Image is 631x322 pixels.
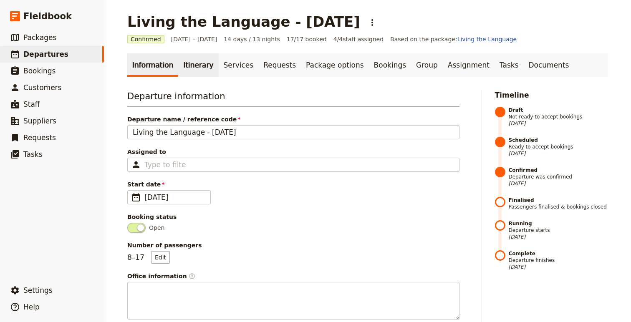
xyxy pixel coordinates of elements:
[23,150,43,158] span: Tasks
[509,220,608,227] strong: Running
[127,35,164,43] span: Confirmed
[509,180,608,187] span: [DATE]
[127,180,459,189] span: Start date
[509,107,608,113] strong: Draft
[509,250,608,257] strong: Complete
[127,13,360,30] h1: Living the Language - [DATE]
[23,133,56,142] span: Requests
[23,67,56,75] span: Bookings
[131,192,141,202] span: ​
[287,35,327,43] span: 17/17 booked
[127,241,459,249] span: Number of passengers
[127,125,459,139] input: Departure name / reference code
[258,53,301,77] a: Requests
[178,53,218,77] a: Itinerary
[23,100,40,108] span: Staff
[219,53,259,77] a: Services
[509,250,608,270] span: Departure finishes
[149,224,164,232] span: Open
[457,36,517,43] a: Living the Language
[365,15,379,30] button: Actions
[144,160,186,170] input: Assigned to
[23,33,56,42] span: Packages
[333,35,384,43] span: 4 / 4 staff assigned
[509,197,608,204] strong: Finalised
[127,213,459,221] div: Booking status
[509,197,608,210] span: Passengers finalised & bookings closed
[127,90,459,107] h3: Departure information
[127,115,459,123] span: Departure name / reference code
[509,150,608,157] span: [DATE]
[495,53,524,77] a: Tasks
[509,137,608,157] span: Ready to accept bookings
[151,251,170,264] button: Number of passengers8–17
[23,83,61,92] span: Customers
[23,286,53,294] span: Settings
[189,273,195,279] span: ​
[144,192,205,202] span: [DATE]
[369,53,411,77] a: Bookings
[509,220,608,240] span: Departure starts
[23,10,72,23] span: Fieldbook
[127,148,459,156] span: Assigned to
[509,107,608,127] span: Not ready to accept bookings
[509,120,608,127] span: [DATE]
[509,167,608,174] strong: Confirmed
[443,53,495,77] a: Assignment
[127,272,459,280] span: Office information
[509,167,608,187] span: Departure was confirmed
[495,90,608,100] h2: Timeline
[23,303,40,311] span: Help
[23,117,56,125] span: Suppliers
[390,35,517,43] span: Based on the package:
[127,53,178,77] a: Information
[301,53,369,77] a: Package options
[224,35,280,43] span: 14 days / 13 nights
[509,234,608,240] span: [DATE]
[509,264,608,270] span: [DATE]
[23,50,68,58] span: Departures
[411,53,443,77] a: Group
[127,251,170,264] p: 8 – 17
[127,282,459,319] textarea: Office information​
[509,137,608,143] strong: Scheduled
[523,53,574,77] a: Documents
[171,35,217,43] span: [DATE] – [DATE]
